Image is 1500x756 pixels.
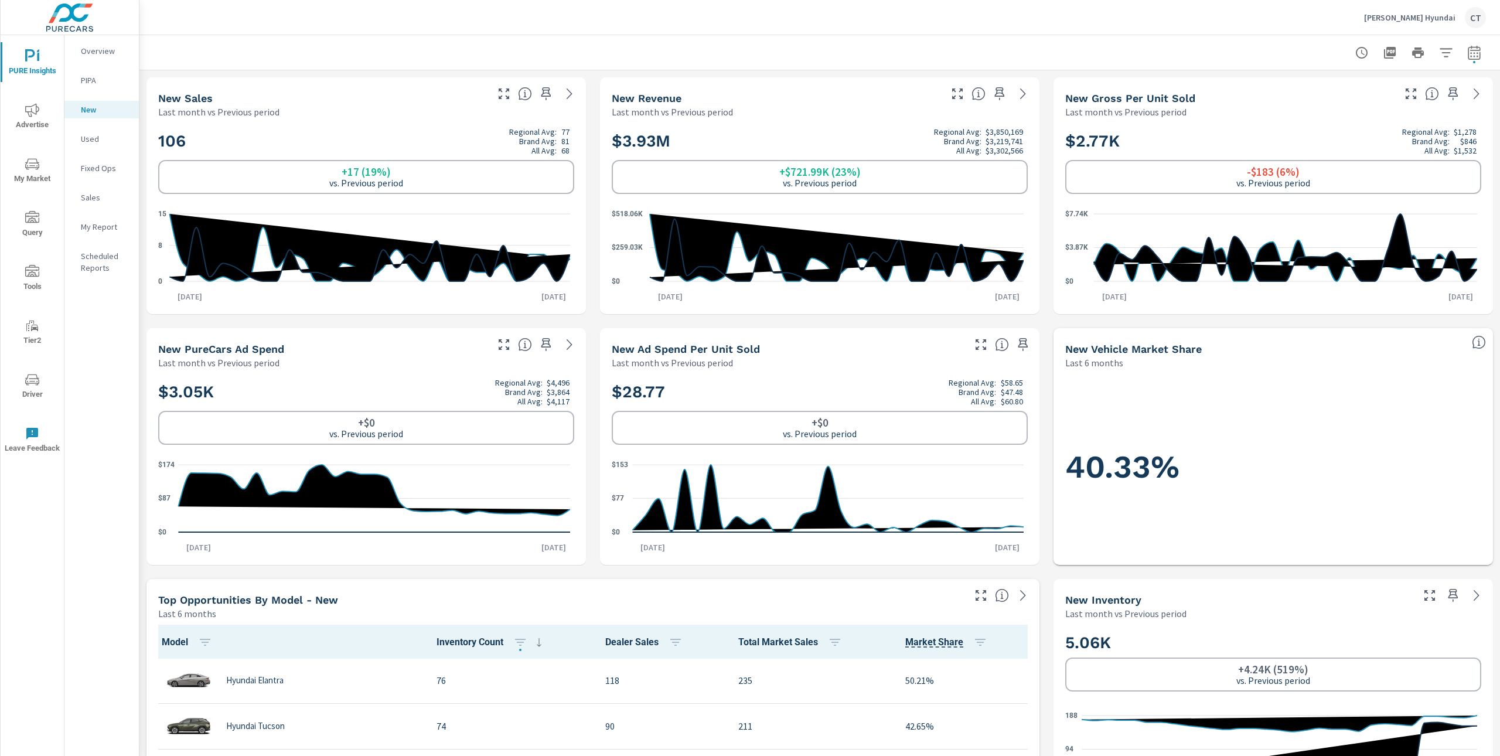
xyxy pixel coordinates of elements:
[64,101,139,118] div: New
[1467,586,1486,605] a: See more details in report
[64,159,139,177] div: Fixed Ops
[4,319,60,348] span: Tier2
[561,137,570,146] p: 81
[158,343,284,355] h5: New PureCars Ad Spend
[612,528,620,536] text: $0
[547,397,570,406] p: $4,117
[612,244,643,252] text: $259.03K
[517,397,543,406] p: All Avg:
[1065,745,1073,754] text: 94
[605,673,719,687] p: 118
[547,378,570,387] p: $4,496
[986,137,1023,146] p: $3,219,741
[81,250,129,274] p: Scheduled Reports
[1454,127,1477,137] p: $1,278
[956,146,981,155] p: All Avg:
[518,87,532,101] span: Number of vehicles sold by the dealership over the selected date range. [Source: This data is sou...
[158,594,338,606] h5: Top Opportunities by Model - New
[81,133,129,145] p: Used
[1065,92,1195,104] h5: New Gross Per Unit Sold
[64,247,139,277] div: Scheduled Reports
[4,265,60,294] span: Tools
[329,428,403,439] p: vs. Previous period
[612,277,620,285] text: $0
[64,218,139,236] div: My Report
[995,338,1009,352] span: Average cost of advertising per each vehicle sold at the dealer over the selected date range. The...
[169,291,210,302] p: [DATE]
[437,673,587,687] p: 76
[4,157,60,186] span: My Market
[971,335,990,354] button: Make Fullscreen
[560,335,579,354] a: See more details in report
[81,162,129,174] p: Fixed Ops
[64,71,139,89] div: PIPA
[1001,387,1023,397] p: $47.48
[495,378,543,387] p: Regional Avg:
[158,607,216,621] p: Last 6 months
[1425,87,1439,101] span: Average gross profit generated by the dealership for each vehicle sold over the selected date ran...
[812,417,829,428] h6: +$0
[986,127,1023,137] p: $3,850,169
[1465,7,1486,28] div: CT
[537,84,555,103] span: Save this to your personalized report
[495,84,513,103] button: Make Fullscreen
[605,635,687,649] span: Dealer Sales
[986,146,1023,155] p: $3,302,566
[971,586,990,605] button: Make Fullscreen
[561,146,570,155] p: 68
[1065,210,1088,218] text: $7.74K
[533,291,574,302] p: [DATE]
[158,495,171,503] text: $87
[1444,586,1462,605] span: Save this to your personalized report
[1001,378,1023,387] p: $58.65
[1065,277,1073,285] text: $0
[533,542,574,553] p: [DATE]
[738,673,887,687] p: 235
[1065,607,1187,621] p: Last month vs Previous period
[1065,632,1481,653] h2: 5.06K
[1462,41,1486,64] button: Select Date Range
[226,675,284,686] p: Hyundai Elantra
[1440,291,1481,302] p: [DATE]
[1247,166,1300,178] h6: -$183 (6%)
[1467,84,1486,103] a: See more details in report
[959,387,996,397] p: Brand Avg:
[905,673,1025,687] p: 50.21%
[1444,84,1462,103] span: Save this to your personalized report
[1094,291,1135,302] p: [DATE]
[1406,41,1430,64] button: Print Report
[162,635,217,649] span: Model
[1412,137,1450,146] p: Brand Avg:
[1434,41,1458,64] button: Apply Filters
[650,291,691,302] p: [DATE]
[934,127,981,137] p: Regional Avg:
[518,338,532,352] span: Total cost of media for all PureCars channels for the selected dealership group over the selected...
[1402,127,1450,137] p: Regional Avg:
[4,49,60,78] span: PURE Insights
[1014,335,1032,354] span: Save this to your personalized report
[779,166,861,178] h6: +$721.99K (23%)
[1014,84,1032,103] a: See more details in report
[612,461,628,469] text: $153
[158,277,162,285] text: 0
[158,378,574,406] h2: $3.05K
[81,192,129,203] p: Sales
[226,721,285,731] p: Hyundai Tucson
[948,84,967,103] button: Make Fullscreen
[1014,586,1032,605] a: See more details in report
[158,210,166,218] text: 15
[1402,84,1420,103] button: Make Fullscreen
[81,45,129,57] p: Overview
[1065,447,1481,487] h1: 40.33%
[519,137,557,146] p: Brand Avg:
[329,178,403,188] p: vs. Previous period
[612,105,733,119] p: Last month vs Previous period
[165,663,212,698] img: glamour
[612,378,1028,406] h2: $28.77
[4,427,60,455] span: Leave Feedback
[971,397,996,406] p: All Avg:
[612,210,643,218] text: $518.06K
[612,343,760,355] h5: New Ad Spend Per Unit Sold
[1420,586,1439,605] button: Make Fullscreen
[158,356,279,370] p: Last month vs Previous period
